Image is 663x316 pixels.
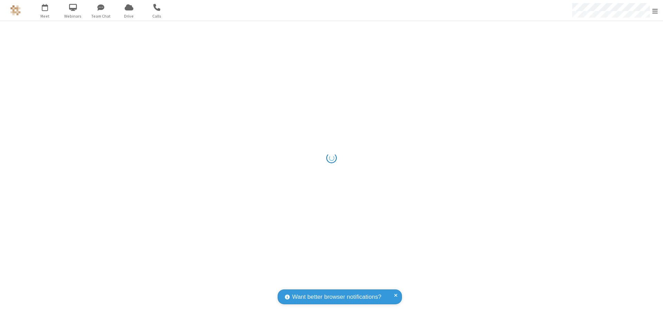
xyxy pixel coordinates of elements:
[292,293,381,302] span: Want better browser notifications?
[60,13,86,19] span: Webinars
[10,5,21,16] img: QA Selenium DO NOT DELETE OR CHANGE
[88,13,114,19] span: Team Chat
[144,13,170,19] span: Calls
[32,13,58,19] span: Meet
[116,13,142,19] span: Drive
